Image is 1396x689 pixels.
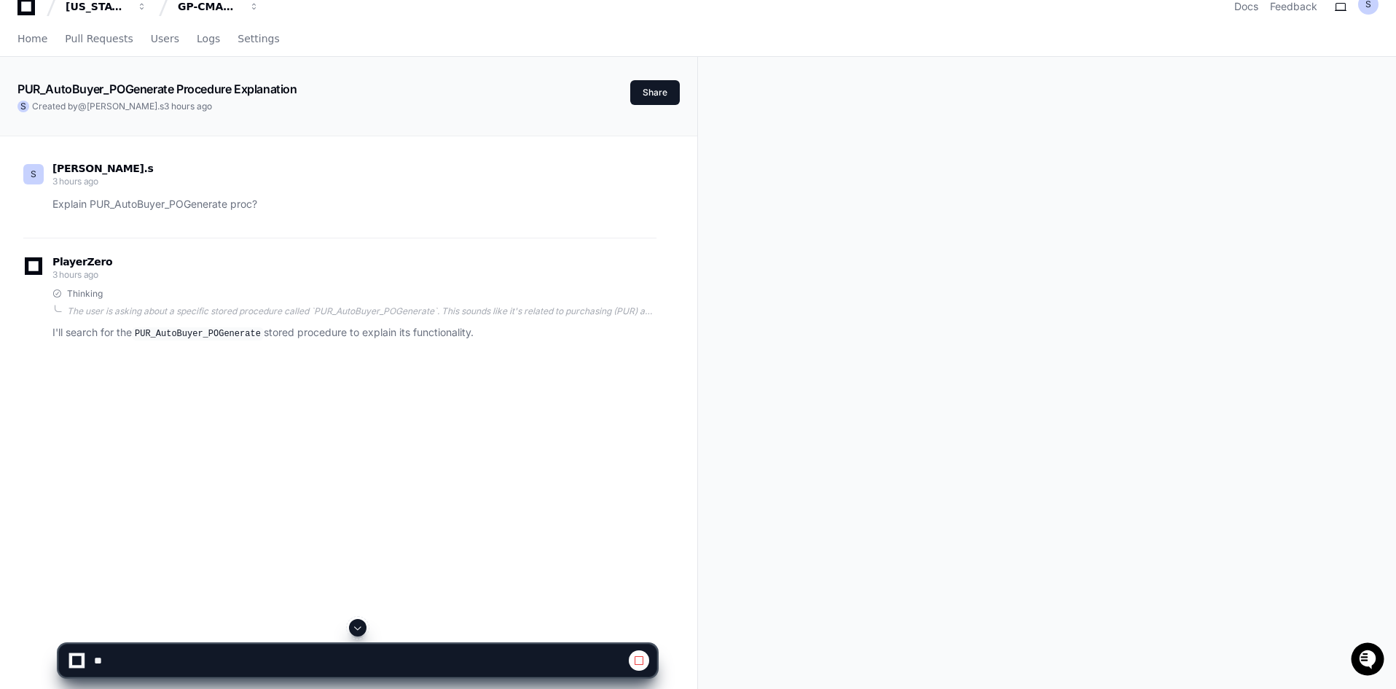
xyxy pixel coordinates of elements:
span: 3 hours ago [52,176,98,187]
span: @ [78,101,87,112]
a: Logs [197,23,220,56]
a: Settings [238,23,279,56]
div: Welcome [15,58,265,82]
span: Settings [238,34,279,43]
div: Start new chat [50,109,239,123]
iframe: Open customer support [1349,641,1389,680]
a: Home [17,23,47,56]
span: [PERSON_NAME].s [52,163,154,174]
img: PlayerZero [15,15,44,44]
p: Explain PUR_AutoBuyer_POGenerate proc? [52,196,656,213]
code: PUR_AutoBuyer_POGenerate [132,327,264,340]
a: Pull Requests [65,23,133,56]
img: 1736555170064-99ba0984-63c1-480f-8ee9-699278ef63ed [15,109,41,135]
h1: S [31,168,36,180]
span: Created by [32,101,212,112]
div: The user is asking about a specific stored procedure called `PUR_AutoBuyer_POGenerate`. This soun... [67,305,656,317]
a: Users [151,23,179,56]
button: Share [630,80,680,105]
span: Users [151,34,179,43]
span: Thinking [67,288,103,300]
span: 3 hours ago [164,101,212,112]
span: Pull Requests [65,34,133,43]
app-text-character-animate: PUR_AutoBuyer_POGenerate Procedure Explanation [17,82,297,96]
span: [PERSON_NAME].s [87,101,164,112]
span: Home [17,34,47,43]
button: Start new chat [248,113,265,131]
div: We're available if you need us! [50,123,184,135]
p: I'll search for the stored procedure to explain its functionality. [52,324,656,342]
span: Logs [197,34,220,43]
h1: S [20,101,26,112]
span: PlayerZero [52,257,112,266]
span: 3 hours ago [52,269,98,280]
a: Powered byPylon [103,152,176,164]
span: Pylon [145,153,176,164]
